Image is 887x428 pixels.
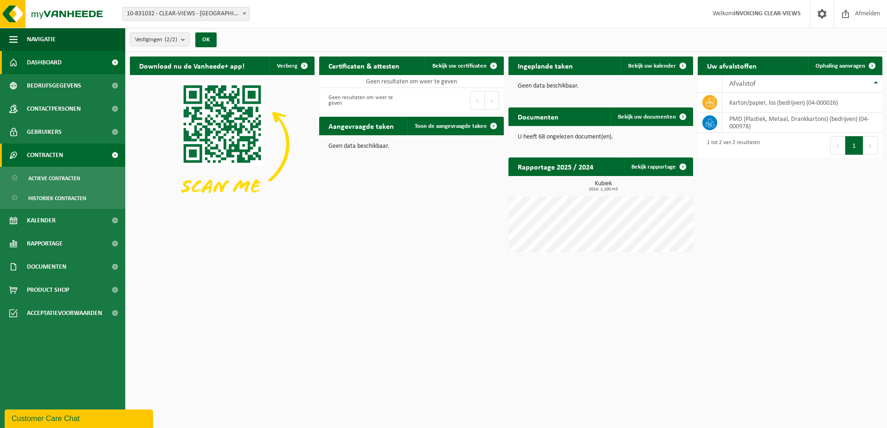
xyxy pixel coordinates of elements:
[729,80,756,88] span: Afvalstof
[508,57,582,75] h2: Ingeplande taken
[425,57,503,75] a: Bekijk uw certificaten
[485,91,499,110] button: Next
[611,107,692,126] a: Bekijk uw documenten
[722,93,882,113] td: karton/papier, los (bedrijven) (04-000026)
[470,91,485,110] button: Previous
[28,170,80,187] span: Actieve contracten
[830,136,845,155] button: Previous
[27,97,81,120] span: Contactpersonen
[27,120,62,144] span: Gebruikers
[518,83,684,89] p: Geen data beschikbaar.
[513,181,693,192] h3: Kubiek
[123,7,249,20] span: 10-831032 - CLEAR-VIEWS - WONDELGEM
[319,117,403,135] h2: Aangevraagde taken
[2,169,123,187] a: Actieve contracten
[618,114,676,120] span: Bekijk uw documenten
[319,57,409,75] h2: Certificaten & attesten
[407,117,503,135] a: Toon de aangevraagde taken
[270,57,314,75] button: Verberg
[628,63,676,69] span: Bekijk uw kalender
[277,63,297,69] span: Verberg
[808,57,881,75] a: Ophaling aanvragen
[733,10,801,17] strong: INVOICING CLEAR-VIEWS
[130,32,190,46] button: Vestigingen(2/2)
[324,90,407,111] div: Geen resultaten om weer te geven
[702,135,760,156] div: 1 tot 2 van 2 resultaten
[27,209,56,232] span: Kalender
[863,136,878,155] button: Next
[415,123,487,129] span: Toon de aangevraagde taken
[5,408,155,428] iframe: chat widget
[508,107,568,126] h2: Documenten
[2,189,123,207] a: Historiek contracten
[27,144,63,167] span: Contracten
[816,63,865,69] span: Ophaling aanvragen
[319,75,504,88] td: Geen resultaten om weer te geven
[27,51,62,74] span: Dashboard
[845,136,863,155] button: 1
[722,113,882,133] td: PMD (Plastiek, Metaal, Drankkartons) (bedrijven) (04-000978)
[27,28,56,51] span: Navigatie
[27,255,66,278] span: Documenten
[518,134,684,140] p: U heeft 68 ongelezen document(en).
[698,57,766,75] h2: Uw afvalstoffen
[328,143,495,150] p: Geen data beschikbaar.
[508,157,603,176] h2: Rapportage 2025 / 2024
[28,189,86,207] span: Historiek contracten
[27,232,63,255] span: Rapportage
[621,57,692,75] a: Bekijk uw kalender
[27,302,102,325] span: Acceptatievoorwaarden
[135,33,177,47] span: Vestigingen
[513,187,693,192] span: 2024: 1,100 m3
[432,63,487,69] span: Bekijk uw certificaten
[165,37,177,43] count: (2/2)
[624,157,692,176] a: Bekijk rapportage
[122,7,250,21] span: 10-831032 - CLEAR-VIEWS - WONDELGEM
[130,75,315,214] img: Download de VHEPlus App
[195,32,217,47] button: OK
[130,57,254,75] h2: Download nu de Vanheede+ app!
[27,74,81,97] span: Bedrijfsgegevens
[27,278,69,302] span: Product Shop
